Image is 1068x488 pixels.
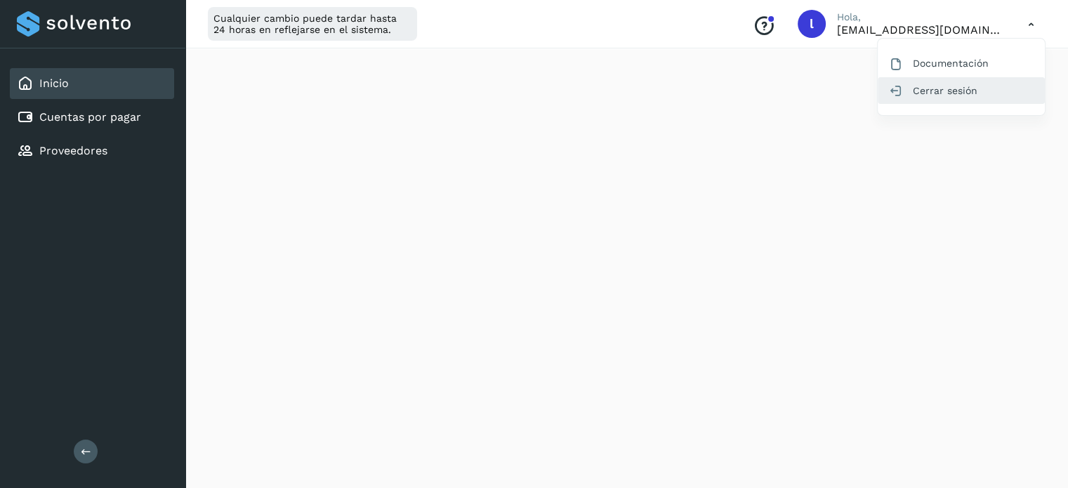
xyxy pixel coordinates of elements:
[10,102,174,133] div: Cuentas por pagar
[39,77,69,90] a: Inicio
[39,110,141,124] a: Cuentas por pagar
[878,50,1045,77] div: Documentación
[10,68,174,99] div: Inicio
[878,77,1045,104] div: Cerrar sesión
[39,144,107,157] a: Proveedores
[10,136,174,166] div: Proveedores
